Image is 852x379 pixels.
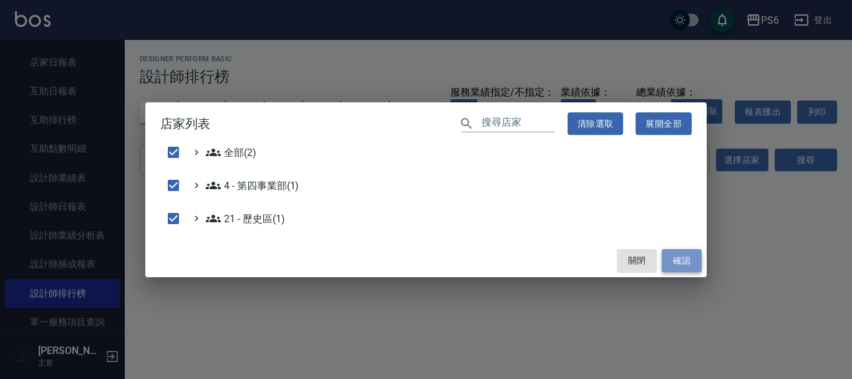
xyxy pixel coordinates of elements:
[568,112,624,135] button: 清除選取
[662,249,702,272] button: 確認
[206,178,299,193] span: 4 - 第四事業部(1)
[145,102,707,145] h2: 店家列表
[617,249,657,272] button: 關閉
[206,145,256,160] span: 全部(2)
[482,114,555,132] input: 搜尋店家
[206,211,284,226] span: 21 - 歷史區(1)
[636,112,692,135] button: 展開全部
